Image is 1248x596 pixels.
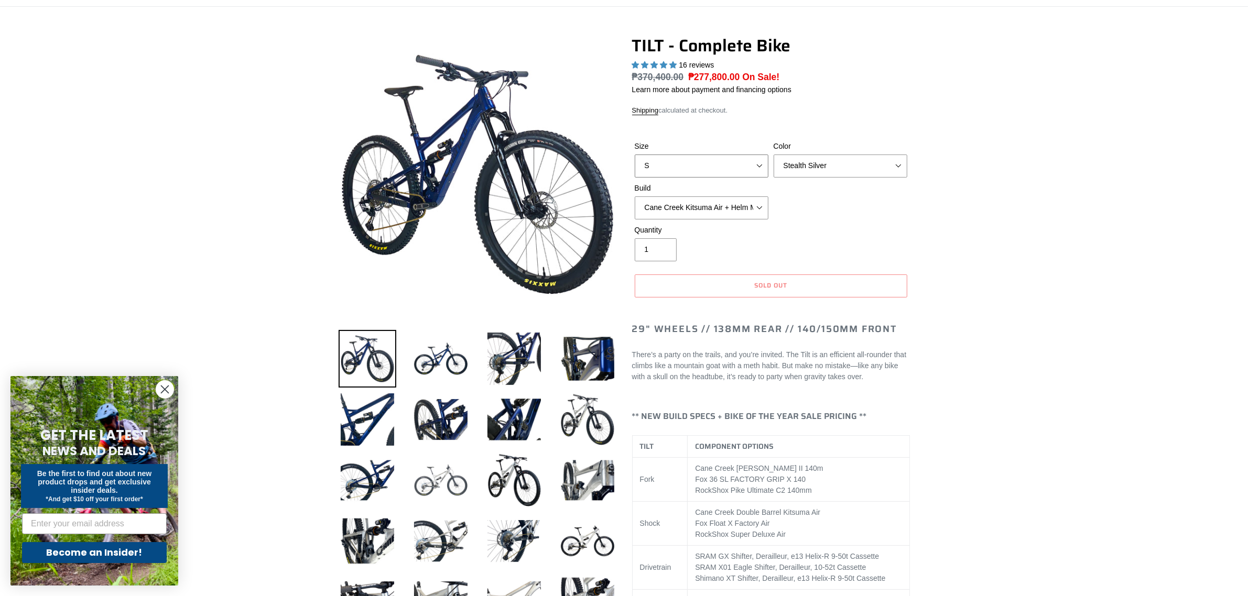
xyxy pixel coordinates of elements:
td: SRAM GX Shifter, Derailleur, e13 Helix-R 9-50t Cassette SRAM X01 Eagle Shifter, Derailleur, 10-52... [688,546,909,590]
th: COMPONENT OPTIONS [688,436,909,458]
button: Close dialog [156,380,174,399]
img: Load image into Gallery viewer, TILT - Complete Bike [412,512,470,570]
img: Load image into Gallery viewer, TILT - Complete Bike [485,512,543,570]
img: Load image into Gallery viewer, TILT - Complete Bike [339,451,396,509]
span: NEWS AND DEALS [43,443,146,459]
img: Load image into Gallery viewer, TILT - Complete Bike [339,330,396,388]
p: There’s a party on the trails, and you’re invited. The Tilt is an efficient all-rounder that clim... [632,349,910,382]
span: Be the first to find out about new product drops and get exclusive insider deals. [37,469,152,494]
s: ₱370,400.00 [632,72,684,82]
label: Build [635,183,768,194]
button: Sold out [635,274,907,297]
img: Load image into Gallery viewer, TILT - Complete Bike [559,330,616,388]
label: Size [635,141,768,152]
a: Shipping [632,106,659,115]
td: Cane Creek Double Barrel Kitsuma Air Fox Float X Factory Air RockShox Super Deluxe Air [688,502,909,546]
a: Learn more about payment and financing options [632,85,791,94]
span: GET THE LATEST [40,426,148,445]
img: Load image into Gallery viewer, TILT - Complete Bike [412,391,470,448]
span: Sold out [754,280,787,290]
span: On Sale! [742,70,779,84]
img: Load image into Gallery viewer, TILT - Complete Bike [339,391,396,448]
img: Load image into Gallery viewer, TILT - Complete Bike [485,330,543,388]
input: Enter your email address [22,513,167,534]
th: TILT [632,436,688,458]
td: Cane Creek [PERSON_NAME] II 140m Fox 36 SL FACTORY GRIP X 140 RockShox Pike Ultimate C2 140mm [688,458,909,502]
span: ₱277,800.00 [688,72,740,82]
label: Color [774,141,907,152]
h2: 29" Wheels // 138mm Rear // 140/150mm Front [632,324,910,335]
h4: ** NEW BUILD SPECS + BIKE OF THE YEAR SALE PRICING ** [632,411,910,421]
span: *And get $10 off your first order* [46,495,143,503]
label: Quantity [635,225,768,236]
span: 16 reviews [679,61,714,69]
img: Load image into Gallery viewer, TILT - Complete Bike [485,391,543,448]
td: Shock [632,502,688,546]
img: Load image into Gallery viewer, TILT - Complete Bike [559,451,616,509]
td: Fork [632,458,688,502]
img: Load image into Gallery viewer, TILT - Complete Bike [412,330,470,388]
img: Load image into Gallery viewer, TILT - Complete Bike [485,451,543,509]
div: calculated at checkout. [632,105,910,116]
span: 5.00 stars [632,61,679,69]
img: Load image into Gallery viewer, TILT - Complete Bike [412,451,470,509]
img: Load image into Gallery viewer, TILT - Complete Bike [339,512,396,570]
img: Load image into Gallery viewer, TILT - Complete Bike [559,512,616,570]
img: Load image into Gallery viewer, TILT - Complete Bike [559,391,616,448]
button: Become an Insider! [22,542,167,563]
h1: TILT - Complete Bike [632,36,910,56]
td: Drivetrain [632,546,688,590]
